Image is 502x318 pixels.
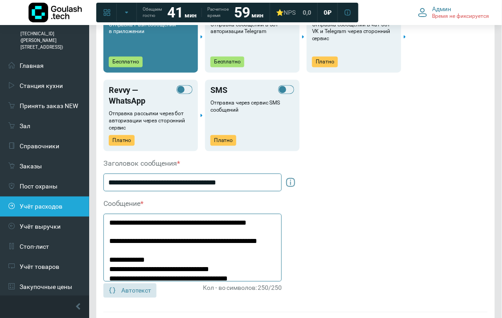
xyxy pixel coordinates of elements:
[324,8,327,17] span: 0
[210,135,236,146] div: Платно
[312,57,338,67] div: Платно
[432,13,490,20] span: Время не фиксируется
[109,57,143,67] div: Бесплатно
[203,284,282,298] span: Кол - во символов: 250/250
[137,4,269,21] a: Обещаем гостю 41 мин Расчетное время 59 мин
[207,6,229,19] span: Расчетное время
[143,6,162,19] span: Обещаем гостю
[185,12,197,19] span: мин
[210,85,227,96] span: SMS
[210,100,294,132] p: Отправка через сервис SMS сообщений
[167,4,183,21] strong: 41
[29,3,82,22] img: Логотип компании Goulash.tech
[251,12,263,19] span: мин
[276,8,296,17] div: ⭐
[234,4,250,21] strong: 59
[109,85,177,107] span: Revvy — WhatsApp
[109,21,193,53] p: Отправка Push-сообщений в приложении
[109,110,193,132] p: Отправка рассылки через бот авторизации через сторонний сервис
[312,21,396,53] p: Отправка сообщений в чат-бот VK и Telegram через сторонний сервис
[210,57,244,67] div: Бесплатно
[327,8,332,17] span: ₽
[318,4,337,21] a: 0 ₽
[109,135,135,146] div: Платно
[103,199,282,209] div: Сообщение
[271,4,317,21] a: ⭐NPS 0,0
[210,21,294,53] p: Отправка сообщений в бот авторизации Telegram
[303,8,311,17] span: 0,0
[284,9,296,16] span: NPS
[413,3,495,22] button: Админ Время не фиксируется
[103,159,282,169] div: Заголовок сообщения
[103,284,156,298] button: Автотекст
[432,5,452,13] span: Админ
[121,287,151,295] span: Автотекст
